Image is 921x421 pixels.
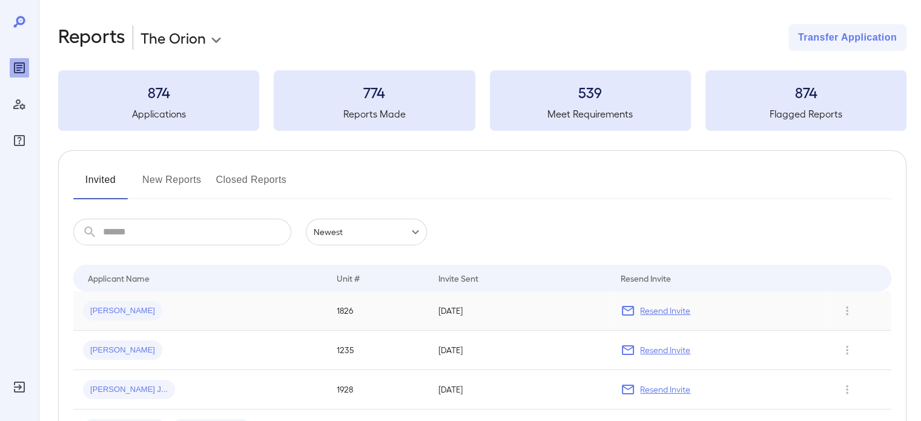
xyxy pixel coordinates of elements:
div: Log Out [10,377,29,397]
td: 1235 [327,331,429,370]
span: [PERSON_NAME] [83,305,162,317]
h5: Applications [58,107,259,121]
button: Row Actions [837,340,857,360]
h3: 774 [274,82,475,102]
div: Resend Invite [621,271,671,285]
button: New Reports [142,170,202,199]
button: Closed Reports [216,170,287,199]
button: Row Actions [837,380,857,399]
p: Resend Invite [640,383,690,396]
div: Reports [10,58,29,78]
td: 1826 [327,291,429,331]
button: Row Actions [837,301,857,320]
td: [DATE] [429,331,612,370]
p: Resend Invite [640,344,690,356]
h5: Reports Made [274,107,475,121]
span: [PERSON_NAME] [83,345,162,356]
h3: 874 [58,82,259,102]
p: Resend Invite [640,305,690,317]
p: The Orion [140,28,206,47]
h5: Flagged Reports [705,107,906,121]
summary: 874Applications774Reports Made539Meet Requirements874Flagged Reports [58,70,906,131]
button: Invited [73,170,128,199]
span: [PERSON_NAME] J... [83,384,175,396]
div: Newest [306,219,427,245]
h3: 539 [490,82,691,102]
div: Unit # [337,271,360,285]
div: Invite Sent [438,271,478,285]
div: FAQ [10,131,29,150]
h3: 874 [705,82,906,102]
td: [DATE] [429,291,612,331]
button: Transfer Application [788,24,906,51]
div: Manage Users [10,94,29,114]
div: Applicant Name [88,271,150,285]
td: [DATE] [429,370,612,409]
h5: Meet Requirements [490,107,691,121]
h2: Reports [58,24,125,51]
td: 1928 [327,370,429,409]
